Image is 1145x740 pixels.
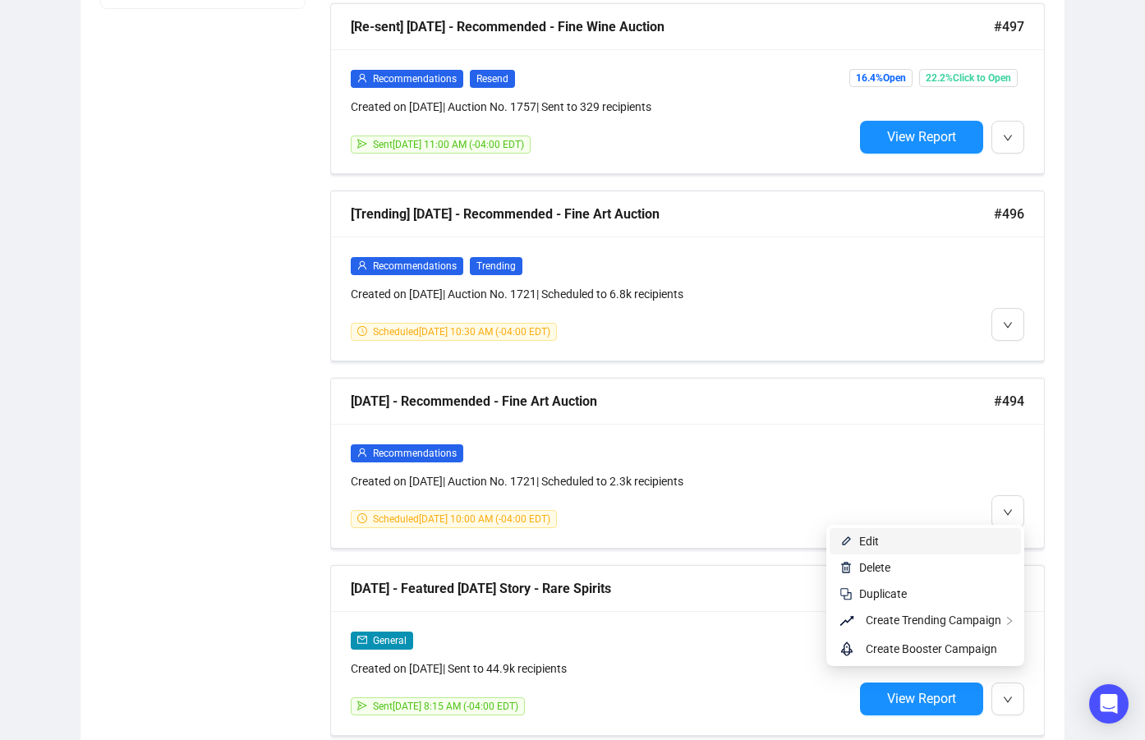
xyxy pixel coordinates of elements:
[1003,133,1013,143] span: down
[859,587,907,600] span: Duplicate
[1005,616,1014,626] span: right
[859,561,890,574] span: Delete
[839,535,853,548] img: svg+xml;base64,PHN2ZyB4bWxucz0iaHR0cDovL3d3dy53My5vcmcvMjAwMC9zdmciIHhtbG5zOnhsaW5rPSJodHRwOi8vd3...
[887,129,956,145] span: View Report
[330,191,1045,361] a: [Trending] [DATE] - Recommended - Fine Art Auction#496userRecommendationsTrendingCreated on [DATE...
[470,70,515,88] span: Resend
[859,535,879,548] span: Edit
[1003,508,1013,517] span: down
[994,391,1024,411] span: #494
[330,378,1045,549] a: [DATE] - Recommended - Fine Art Auction#494userRecommendationsCreated on [DATE]| Auction No. 1721...
[887,691,956,706] span: View Report
[994,16,1024,37] span: #497
[351,285,853,303] div: Created on [DATE] | Auction No. 1721 | Scheduled to 6.8k recipients
[351,472,853,490] div: Created on [DATE] | Auction No. 1721 | Scheduled to 2.3k recipients
[839,587,853,600] img: svg+xml;base64,PHN2ZyB4bWxucz0iaHR0cDovL3d3dy53My5vcmcvMjAwMC9zdmciIHdpZHRoPSIyNCIgaGVpZ2h0PSIyNC...
[373,513,550,525] span: Scheduled [DATE] 10:00 AM (-04:00 EDT)
[839,639,859,659] span: rocket
[357,448,367,457] span: user
[357,139,367,149] span: send
[351,98,853,116] div: Created on [DATE] | Auction No. 1757 | Sent to 329 recipients
[357,513,367,523] span: clock-circle
[919,69,1018,87] span: 22.2% Click to Open
[1003,695,1013,705] span: down
[994,204,1024,224] span: #496
[357,326,367,336] span: clock-circle
[373,260,457,272] span: Recommendations
[866,614,1001,627] span: Create Trending Campaign
[357,635,367,645] span: mail
[373,448,457,459] span: Recommendations
[357,260,367,270] span: user
[860,121,983,154] button: View Report
[470,257,522,275] span: Trending
[357,73,367,83] span: user
[373,139,524,150] span: Sent [DATE] 11:00 AM (-04:00 EDT)
[351,204,994,224] div: [Trending] [DATE] - Recommended - Fine Art Auction
[839,611,859,631] span: rise
[849,69,913,87] span: 16.4% Open
[351,578,994,599] div: [DATE] - Featured [DATE] Story - Rare Spirits
[1003,320,1013,330] span: down
[1089,684,1129,724] div: Open Intercom Messenger
[866,642,997,655] span: Create Booster Campaign
[373,326,550,338] span: Scheduled [DATE] 10:30 AM (-04:00 EDT)
[351,16,994,37] div: [Re-sent] [DATE] - Recommended - Fine Wine Auction
[373,73,457,85] span: Recommendations
[860,683,983,715] button: View Report
[373,635,407,646] span: General
[330,565,1045,736] a: [DATE] - Featured [DATE] Story - Rare Spirits#493mailGeneralCreated on [DATE]| Sent to 44.9k reci...
[839,561,853,574] img: svg+xml;base64,PHN2ZyB4bWxucz0iaHR0cDovL3d3dy53My5vcmcvMjAwMC9zdmciIHhtbG5zOnhsaW5rPSJodHRwOi8vd3...
[351,391,994,411] div: [DATE] - Recommended - Fine Art Auction
[351,660,853,678] div: Created on [DATE] | Sent to 44.9k recipients
[373,701,518,712] span: Sent [DATE] 8:15 AM (-04:00 EDT)
[330,3,1045,174] a: [Re-sent] [DATE] - Recommended - Fine Wine Auction#497userRecommendationsResendCreated on [DATE]|...
[357,701,367,710] span: send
